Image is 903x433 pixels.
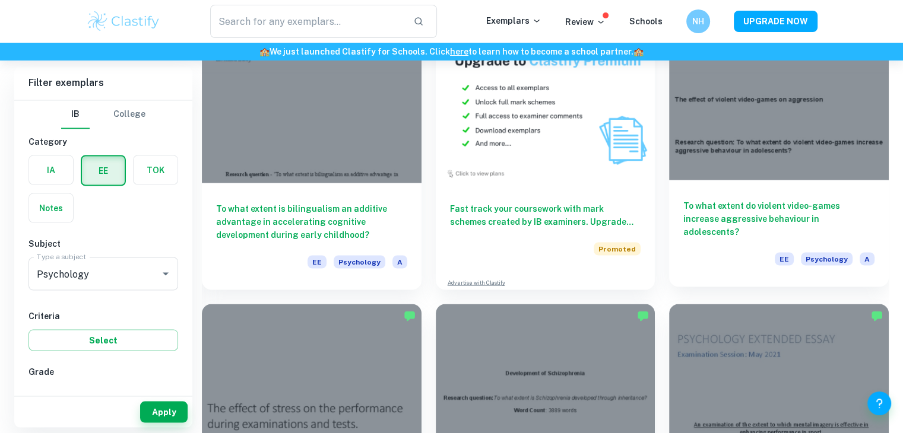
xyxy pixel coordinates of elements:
[210,5,404,38] input: Search for any exemplars...
[775,252,794,265] span: EE
[113,100,145,129] button: College
[436,18,655,183] img: Thumbnail
[629,17,663,26] a: Schools
[867,391,891,415] button: Help and Feedback
[61,100,145,129] div: Filter type choice
[565,15,606,28] p: Review
[157,265,174,282] button: Open
[28,365,178,378] h6: Grade
[871,310,883,321] img: Marked
[86,9,161,33] img: Clastify logo
[594,242,641,255] span: Promoted
[28,309,178,322] h6: Criteria
[734,11,818,32] button: UPGRADE NOW
[334,255,385,268] span: Psychology
[683,199,875,238] h6: To what extent do violent video-games increase aggressive behaviour in adolescents?
[392,255,407,268] span: A
[308,255,327,268] span: EE
[404,310,416,321] img: Marked
[691,15,705,28] h6: NH
[37,251,86,262] label: Type a subject
[82,156,125,184] button: EE
[29,193,73,222] button: Notes
[259,47,270,56] span: 🏫
[61,100,90,129] button: IB
[29,155,73,184] button: IA
[448,278,505,286] a: Advertise with Clastify
[134,155,178,184] button: TOK
[28,237,178,250] h6: Subject
[216,202,407,241] h6: To what extent is bilingualism an additive advantage in accelerating cognitive development during...
[686,9,710,33] button: NH
[637,310,649,321] img: Marked
[28,135,178,148] h6: Category
[140,401,188,422] button: Apply
[202,18,422,289] a: To what extent is bilingualism an additive advantage in accelerating cognitive development during...
[14,66,192,100] h6: Filter exemplars
[28,329,178,351] button: Select
[801,252,853,265] span: Psychology
[669,18,889,289] a: To what extent do violent video-games increase aggressive behaviour in adolescents?EEPsychologyA
[633,47,644,56] span: 🏫
[860,252,875,265] span: A
[2,45,901,58] h6: We just launched Clastify for Schools. Click to learn how to become a school partner.
[486,14,541,27] p: Exemplars
[450,47,468,56] a: here
[450,202,641,228] h6: Fast track your coursework with mark schemes created by IB examiners. Upgrade now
